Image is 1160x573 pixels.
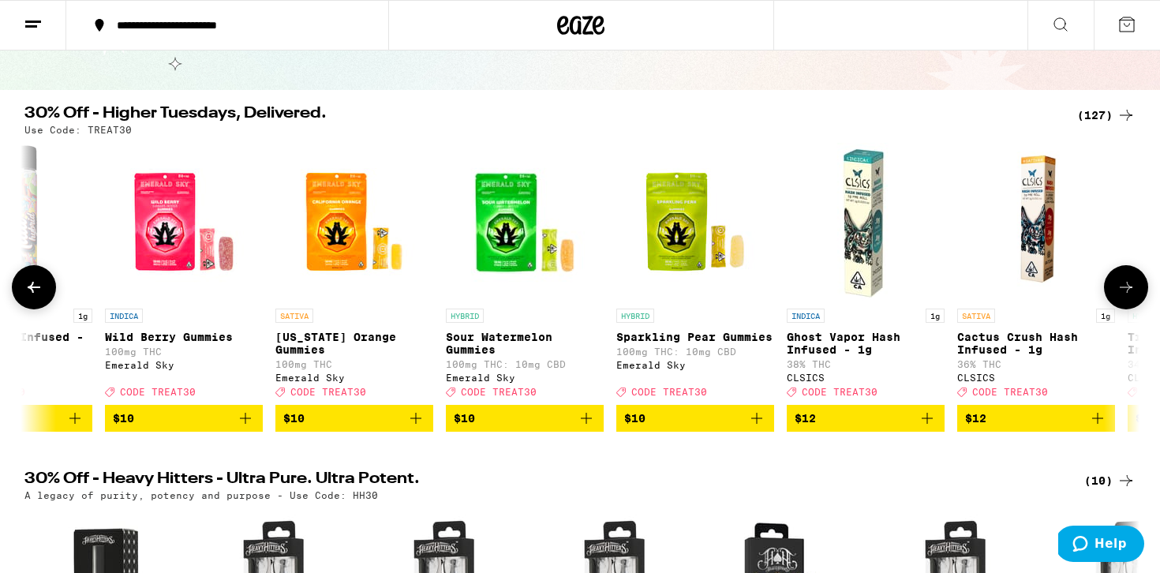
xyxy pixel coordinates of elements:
[616,143,774,301] img: Emerald Sky - Sparkling Pear Gummies
[105,143,263,301] img: Emerald Sky - Wild Berry Gummies
[446,359,604,369] p: 100mg THC: 10mg CBD
[957,373,1115,383] div: CLSICS
[120,387,196,397] span: CODE TREAT30
[446,373,604,383] div: Emerald Sky
[787,143,945,301] img: CLSICS - Ghost Vapor Hash Infused - 1g
[454,412,475,425] span: $10
[275,373,433,383] div: Emerald Sky
[113,412,134,425] span: $10
[446,143,604,301] img: Emerald Sky - Sour Watermelon Gummies
[631,387,707,397] span: CODE TREAT30
[105,360,263,370] div: Emerald Sky
[24,471,1058,490] h2: 30% Off - Heavy Hitters - Ultra Pure. Ultra Potent.
[926,309,945,323] p: 1g
[616,360,774,370] div: Emerald Sky
[446,331,604,356] p: Sour Watermelon Gummies
[616,405,774,432] button: Add to bag
[957,331,1115,356] p: Cactus Crush Hash Infused - 1g
[275,405,433,432] button: Add to bag
[290,387,366,397] span: CODE TREAT30
[275,331,433,356] p: [US_STATE] Orange Gummies
[446,405,604,432] button: Add to bag
[275,309,313,323] p: SATIVA
[1058,526,1144,565] iframe: Opens a widget where you can find more information
[275,143,433,405] a: Open page for California Orange Gummies from Emerald Sky
[283,412,305,425] span: $10
[275,359,433,369] p: 100mg THC
[787,359,945,369] p: 38% THC
[787,331,945,356] p: Ghost Vapor Hash Infused - 1g
[787,373,945,383] div: CLSICS
[957,405,1115,432] button: Add to bag
[983,143,1089,301] img: CLSICS - Cactus Crush Hash Infused - 1g
[446,143,604,405] a: Open page for Sour Watermelon Gummies from Emerald Sky
[275,143,433,301] img: Emerald Sky - California Orange Gummies
[24,106,1058,125] h2: 30% Off - Higher Tuesdays, Delivered.
[616,346,774,357] p: 100mg THC: 10mg CBD
[616,143,774,405] a: Open page for Sparkling Pear Gummies from Emerald Sky
[24,490,378,500] p: A legacy of purity, potency and purpose - Use Code: HH30
[105,346,263,357] p: 100mg THC
[616,331,774,343] p: Sparkling Pear Gummies
[73,309,92,323] p: 1g
[105,331,263,343] p: Wild Berry Gummies
[795,412,816,425] span: $12
[957,359,1115,369] p: 36% THC
[105,405,263,432] button: Add to bag
[957,143,1115,405] a: Open page for Cactus Crush Hash Infused - 1g from CLSICS
[1084,471,1136,490] a: (10)
[1136,412,1157,425] span: $12
[461,387,537,397] span: CODE TREAT30
[24,125,132,135] p: Use Code: TREAT30
[616,309,654,323] p: HYBRID
[972,387,1048,397] span: CODE TREAT30
[965,412,986,425] span: $12
[787,405,945,432] button: Add to bag
[787,309,825,323] p: INDICA
[957,309,995,323] p: SATIVA
[105,309,143,323] p: INDICA
[802,387,877,397] span: CODE TREAT30
[1096,309,1115,323] p: 1g
[105,143,263,405] a: Open page for Wild Berry Gummies from Emerald Sky
[787,143,945,405] a: Open page for Ghost Vapor Hash Infused - 1g from CLSICS
[624,412,645,425] span: $10
[446,309,484,323] p: HYBRID
[1077,106,1136,125] a: (127)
